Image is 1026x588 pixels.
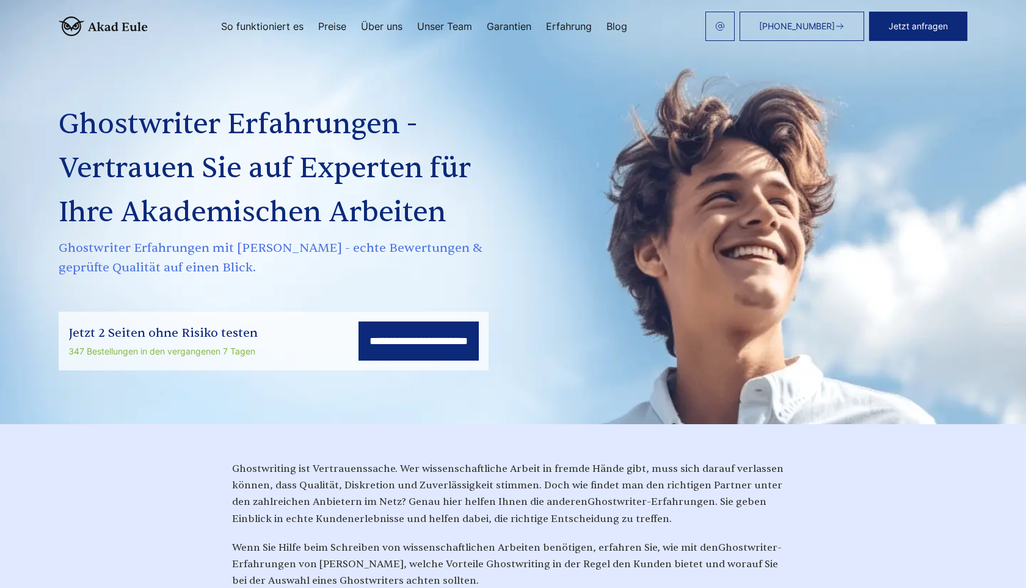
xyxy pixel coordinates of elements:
span: Ghostwriter Erfahrungen mit [PERSON_NAME] - echte Bewertungen & geprüfte Qualität auf einen Blick. [59,238,518,277]
h1: Ghostwriter Erfahrungen - Vertrauen Sie auf Experten für Ihre Akademischen Arbeiten [59,103,518,235]
a: Blog [606,21,627,31]
span: Wenn Sie Hilfe beim Schreiben von wissenschaftlichen Arbeiten benötigen, erfahren Sie, wie mit den [232,542,718,554]
a: Erfahrung [546,21,592,31]
img: logo [59,17,148,36]
span: Ghostwriting ist Vertrauenssache. Wer wissenschaftliche Arbeit in fremde Hände gibt, muss sich da... [232,463,784,508]
span: , welche Vorteile Ghostwriting in der Regel den Kunden bietet und worauf Sie bei der Auswahl eine... [232,558,778,587]
a: Garantien [487,21,531,31]
span: . Sie geben Einblick in echte Kundenerlebnisse und helfen dabei, die richtige Entscheidung zu tre... [232,496,766,524]
a: Unser Team [417,21,472,31]
a: So funktioniert es [221,21,304,31]
a: Über uns [361,21,402,31]
span: [PHONE_NUMBER] [759,21,835,31]
div: 347 Bestellungen in den vergangenen 7 Tagen [68,344,258,359]
div: Jetzt 2 Seiten ohne Risiko testen [68,323,258,343]
a: [PHONE_NUMBER] [740,12,864,41]
p: Ghostwriter-Erfahrungen [232,461,794,527]
button: Jetzt anfragen [869,12,967,41]
img: email [715,21,725,31]
a: Preise [318,21,346,31]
